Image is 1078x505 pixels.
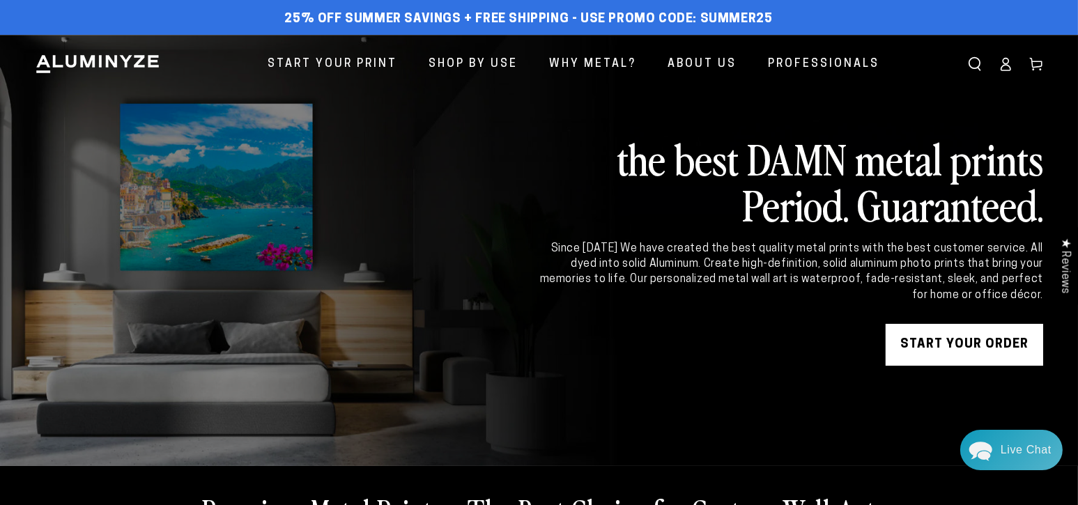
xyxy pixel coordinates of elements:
div: Click to open Judge.me floating reviews tab [1052,227,1078,304]
div: Contact Us Directly [1001,430,1052,470]
img: eed82d8645a0f604e80ddc1777bb495d [46,137,60,150]
a: Send a Message [94,376,203,398]
span: Why Metal? [549,54,636,75]
div: We usually reply within an hour at this time of day. [20,65,276,77]
summary: Search our site [960,49,990,79]
div: Chat widget toggle [960,430,1063,470]
div: Since [DATE] We have created the best quality metal prints with the best customer service. All dy... [537,241,1043,304]
a: Start Your Print [257,46,408,83]
img: John [130,21,167,57]
span: Start Your Print [268,54,397,75]
span: Shop By Use [429,54,518,75]
h2: the best DAMN metal prints Period. Guaranteed. [537,135,1043,227]
p: Getting too complicated - will order from another company. [46,152,270,165]
span: Professionals [768,54,879,75]
span: About Us [668,54,737,75]
img: Aluminyze [35,54,160,75]
a: Why Metal? [539,46,647,83]
span: We run on [107,355,188,363]
a: About Us [657,46,747,83]
span: 25% off Summer Savings + Free Shipping - Use Promo Code: SUMMER25 [285,12,773,27]
div: Recent Conversations [28,111,267,125]
div: [DATE] [245,139,270,149]
span: Re:amaze [150,352,188,364]
img: Helga [160,21,196,57]
a: Shop By Use [418,46,528,83]
img: Marie J [101,21,137,57]
a: Professionals [757,46,890,83]
a: START YOUR Order [886,324,1043,366]
div: Aluminyze [63,137,245,150]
